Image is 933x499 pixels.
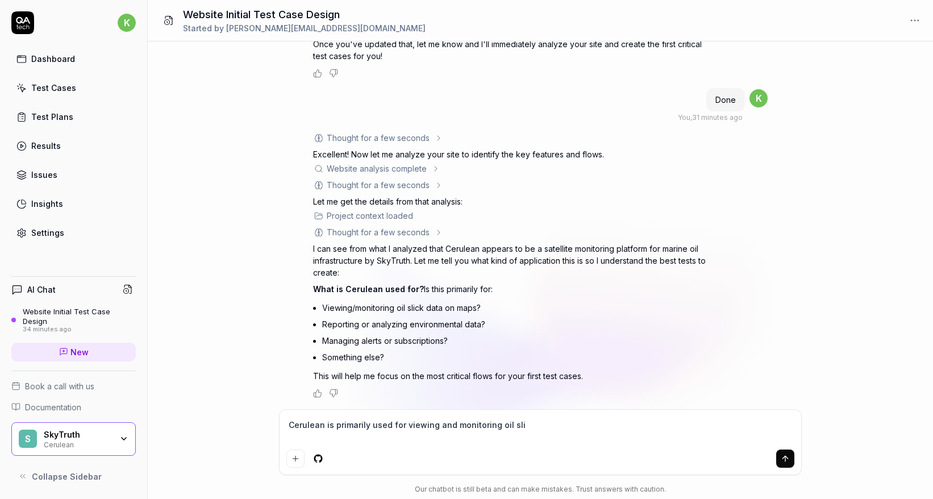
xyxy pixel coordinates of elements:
[322,349,711,365] li: Something else?
[322,316,711,332] li: Reporting or analyzing environmental data?
[11,307,136,333] a: Website Initial Test Case Design34 minutes ago
[327,163,427,174] div: Website analysis complete
[313,243,711,278] p: I can see from what I analyzed that Cerulean appears to be a satellite monitoring platform for ma...
[11,77,136,99] a: Test Cases
[226,23,426,33] span: [PERSON_NAME][EMAIL_ADDRESS][DOMAIN_NAME]
[286,417,794,445] textarea: Cerulean is primarily used for viewing and monitoring oil sli
[11,380,136,392] a: Book a call with us
[11,422,136,456] button: SSkyTruthCerulean
[183,7,426,22] h1: Website Initial Test Case Design
[715,95,736,105] span: Done
[286,450,305,468] button: Add attachment
[31,140,61,152] div: Results
[327,179,430,191] div: Thought for a few seconds
[11,465,136,488] button: Collapse Sidebar
[678,113,690,122] span: You
[31,227,64,239] div: Settings
[31,53,75,65] div: Dashboard
[31,169,57,181] div: Issues
[313,196,711,207] p: Let me get the details from that analysis:
[313,283,711,295] p: Is this primarily for:
[19,430,37,448] span: S
[11,193,136,215] a: Insights
[313,389,322,398] button: Positive feedback
[25,401,81,413] span: Documentation
[322,300,711,316] li: Viewing/monitoring oil slick data on maps?
[327,132,430,144] div: Thought for a few seconds
[11,106,136,128] a: Test Plans
[322,332,711,349] li: Managing alerts or subscriptions?
[23,326,136,334] div: 34 minutes ago
[678,113,743,123] div: , 31 minutes ago
[118,11,136,34] button: k
[44,430,112,440] div: SkyTruth
[31,198,63,210] div: Insights
[118,14,136,32] span: k
[11,222,136,244] a: Settings
[25,380,94,392] span: Book a call with us
[313,38,711,62] p: Once you've updated that, let me know and I'll immediately analyze your site and create the first...
[329,389,338,398] button: Negative feedback
[32,471,102,483] span: Collapse Sidebar
[31,111,73,123] div: Test Plans
[313,284,424,294] span: What is Cerulean used for?
[749,89,768,107] span: k
[329,69,338,78] button: Negative feedback
[313,370,711,382] p: This will help me focus on the most critical flows for your first test cases.
[23,307,136,326] div: Website Initial Test Case Design
[11,401,136,413] a: Documentation
[279,484,802,494] div: Our chatbot is still beta and can make mistakes. Trust answers with caution.
[11,343,136,361] a: New
[327,210,413,222] div: Project context loaded
[183,22,426,34] div: Started by
[327,226,430,238] div: Thought for a few seconds
[11,164,136,186] a: Issues
[11,135,136,157] a: Results
[27,284,56,296] h4: AI Chat
[44,439,112,448] div: Cerulean
[313,148,711,160] p: Excellent! Now let me analyze your site to identify the key features and flows.
[31,82,76,94] div: Test Cases
[313,69,322,78] button: Positive feedback
[70,346,89,358] span: New
[11,48,136,70] a: Dashboard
